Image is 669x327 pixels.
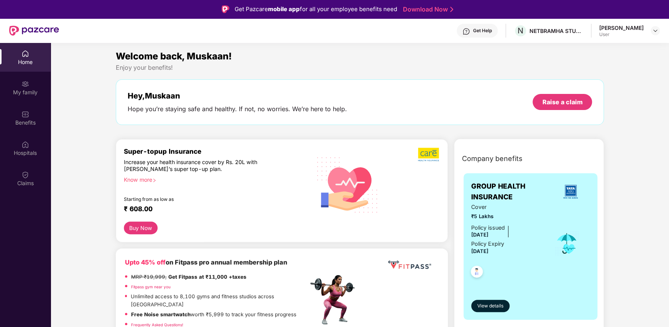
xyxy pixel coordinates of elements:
img: svg+xml;base64,PHN2ZyB3aWR0aD0iMjAiIGhlaWdodD0iMjAiIHZpZXdCb3g9IjAgMCAyMCAyMCIgZmlsbD0ibm9uZSIgeG... [21,80,29,88]
b: Upto 45% off [125,258,166,266]
span: [DATE] [471,248,488,254]
div: ₹ 608.00 [124,205,301,214]
a: Frequently Asked Questions! [131,322,183,327]
span: GROUP HEALTH INSURANCE [471,181,551,203]
button: Buy Now [124,222,158,234]
div: Get Pazcare for all your employee benefits need [235,5,397,14]
img: Stroke [450,5,453,13]
div: Increase your health insurance cover by Rs. 20L with [PERSON_NAME]’s super top-up plan. [124,159,275,173]
span: Welcome back, Muskaan! [116,51,232,62]
img: b5dec4f62d2307b9de63beb79f102df3.png [418,147,440,162]
p: worth ₹5,999 to track your fitness progress [131,311,296,319]
div: Hope you’re staying safe and healthy. If not, no worries. We’re here to help. [128,105,347,113]
div: [PERSON_NAME] [599,24,644,31]
span: [DATE] [471,232,488,238]
img: New Pazcare Logo [9,26,59,36]
a: Fitpass gym near you [131,284,171,289]
img: svg+xml;base64,PHN2ZyB4bWxucz0iaHR0cDovL3d3dy53My5vcmcvMjAwMC9zdmciIHhtbG5zOnhsaW5rPSJodHRwOi8vd3... [311,147,384,222]
div: Policy issued [471,223,505,232]
img: insurerLogo [560,181,581,202]
div: Raise a claim [542,98,582,106]
strong: mobile app [268,5,300,13]
img: icon [554,231,579,256]
div: User [599,31,644,38]
img: fpp.png [308,273,362,327]
div: NETBRAMHA STUDIOS LLP [529,27,583,35]
p: Unlimited access to 8,100 gyms and fitness studios across [GEOGRAPHIC_DATA] [131,292,308,309]
span: View details [477,302,503,310]
img: svg+xml;base64,PHN2ZyBpZD0iSG9tZSIgeG1sbnM9Imh0dHA6Ly93d3cudzMub3JnLzIwMDAvc3ZnIiB3aWR0aD0iMjAiIG... [21,50,29,58]
div: Super-topup Insurance [124,147,308,155]
img: svg+xml;base64,PHN2ZyBpZD0iQ2xhaW0iIHhtbG5zPSJodHRwOi8vd3d3LnczLm9yZy8yMDAwL3N2ZyIgd2lkdGg9IjIwIi... [21,171,29,179]
img: svg+xml;base64,PHN2ZyBpZD0iSGVscC0zMngzMiIgeG1sbnM9Imh0dHA6Ly93d3cudzMub3JnLzIwMDAvc3ZnIiB3aWR0aD... [462,28,470,35]
del: MRP ₹19,999, [131,274,167,280]
button: View details [471,300,510,312]
img: svg+xml;base64,PHN2ZyBpZD0iRHJvcGRvd24tMzJ4MzIiIHhtbG5zPSJodHRwOi8vd3d3LnczLm9yZy8yMDAwL3N2ZyIgd2... [652,28,658,34]
div: Hey, Muskaan [128,91,347,100]
b: on Fitpass pro annual membership plan [125,258,287,266]
a: Download Now [403,5,451,13]
div: Enjoy your benefits! [116,64,604,72]
div: Starting from as low as [124,196,276,202]
span: right [152,178,156,182]
span: Company benefits [462,153,523,164]
strong: Free Noise smartwatch [131,311,191,317]
span: Cover [471,203,544,211]
strong: Get Fitpass at ₹11,000 +taxes [168,274,247,280]
div: Know more [124,176,304,182]
span: ₹5 Lakhs [471,212,544,220]
img: fppp.png [386,258,432,272]
img: svg+xml;base64,PHN2ZyB4bWxucz0iaHR0cDovL3d3dy53My5vcmcvMjAwMC9zdmciIHdpZHRoPSI0OC45NDMiIGhlaWdodD... [467,263,486,282]
img: svg+xml;base64,PHN2ZyBpZD0iQmVuZWZpdHMiIHhtbG5zPSJodHRwOi8vd3d3LnczLm9yZy8yMDAwL3N2ZyIgd2lkdGg9Ij... [21,110,29,118]
span: N [518,26,523,35]
div: Get Help [473,28,492,34]
img: svg+xml;base64,PHN2ZyBpZD0iSG9zcGl0YWxzIiB4bWxucz0iaHR0cDovL3d3dy53My5vcmcvMjAwMC9zdmciIHdpZHRoPS... [21,141,29,148]
div: Policy Expiry [471,240,504,248]
img: Logo [222,5,229,13]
